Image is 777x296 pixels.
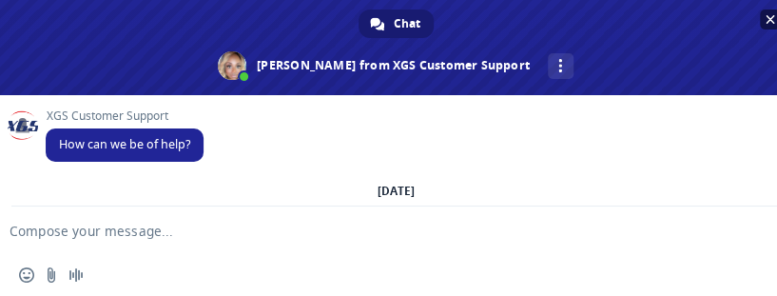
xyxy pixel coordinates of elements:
div: [DATE] [378,186,415,197]
span: Send a file [44,267,59,283]
div: Chat [359,10,434,38]
span: How can we be of help? [59,136,190,152]
span: Chat [394,10,420,38]
div: More channels [548,53,573,79]
span: Audio message [68,267,84,283]
span: XGS Customer Support [46,109,204,123]
span: Insert an emoji [19,267,34,283]
textarea: Compose your message... [10,223,721,240]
